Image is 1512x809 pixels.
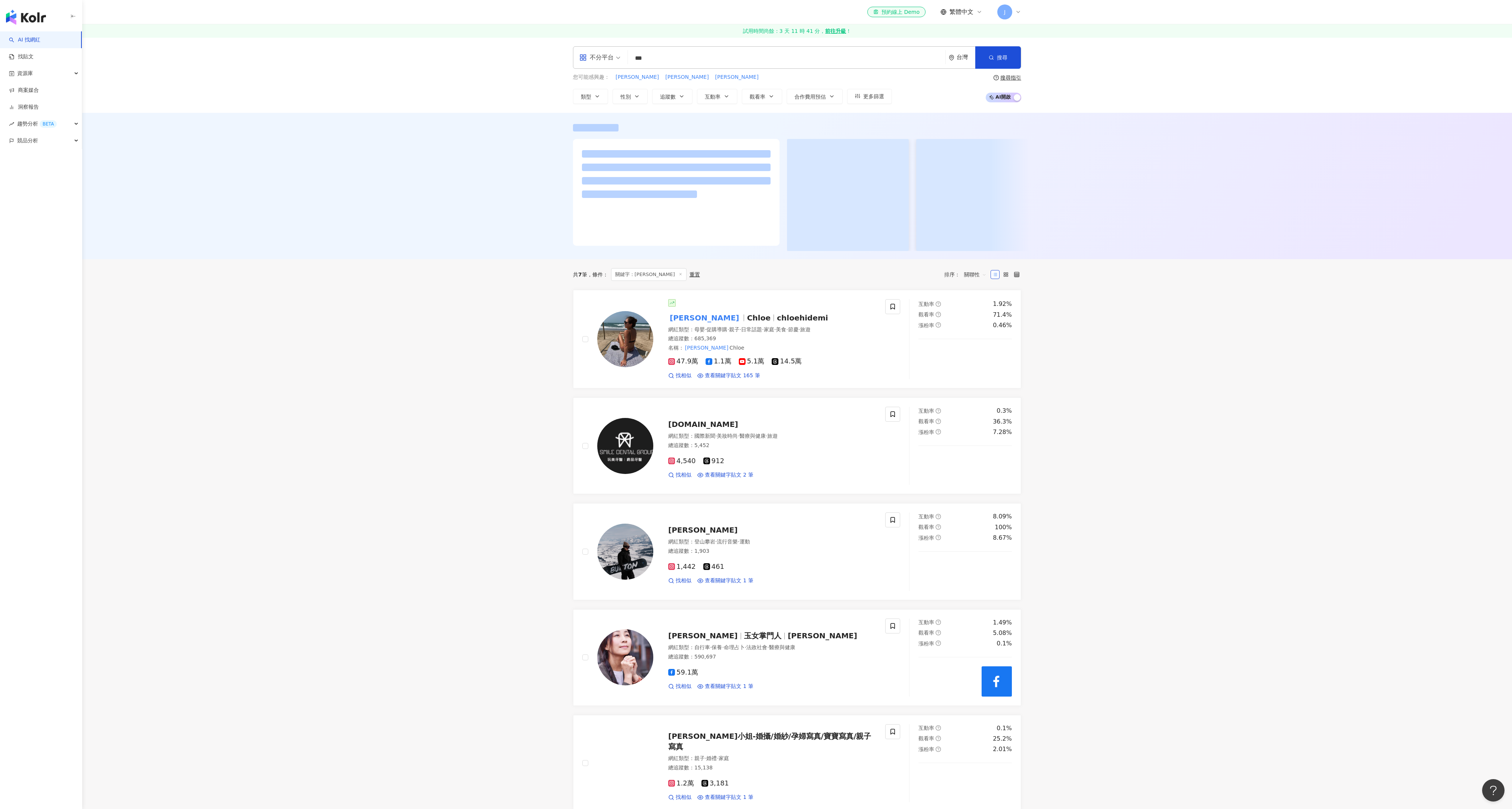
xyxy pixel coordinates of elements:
[766,433,767,439] span: ·
[950,561,980,591] img: post-image
[573,397,1021,494] a: KOL Avatar[DOMAIN_NAME]網紅類型：國際新聞·美妝時尚·醫療與健康·旅遊總追蹤數：5,4524,540912找相似查看關鍵字貼文 2 筆互動率question-circle0...
[40,120,57,128] div: BETA
[705,683,753,690] span: 查看關鍵字貼文 1 筆
[936,322,941,328] span: question-circle
[703,563,724,571] span: 461
[918,408,934,414] span: 互動率
[918,619,934,625] span: 互動率
[744,631,781,640] span: 玉女掌門人
[694,755,705,761] span: 親子
[936,747,941,752] span: question-circle
[918,429,934,435] span: 漲粉率
[694,644,710,650] span: 自行車
[746,644,767,650] span: 法政社會
[587,272,608,278] span: 條件 ：
[573,74,610,81] span: 您可能感興趣：
[944,269,991,280] div: 排序：
[615,73,659,81] button: [PERSON_NAME]
[957,54,975,61] div: 台灣
[668,548,876,555] div: 總追蹤數 ： 1,903
[611,268,687,281] span: 關鍵字：[PERSON_NAME]
[936,514,941,519] span: question-circle
[918,514,934,520] span: 互動率
[668,764,876,772] div: 總追蹤數 ： 15,138
[715,73,759,81] button: [PERSON_NAME]
[668,669,698,676] span: 59.1萬
[918,524,934,530] span: 觀看率
[573,609,1021,706] a: KOL Avatar[PERSON_NAME]玉女掌門人[PERSON_NAME]網紅類型：自行車·保養·命理占卜·法政社會·醫療與健康總追蹤數：590,69759.1萬找相似查看關鍵字貼文 1...
[668,471,691,479] a: 找相似
[993,418,1012,426] div: 36.3%
[1004,8,1006,16] span: J
[800,326,811,332] span: 旅遊
[715,433,717,439] span: ·
[717,755,718,761] span: ·
[993,735,1012,743] div: 25.2%
[694,539,715,545] span: 登山攀岩
[918,455,949,485] img: post-image
[936,620,941,625] span: question-circle
[703,457,724,465] span: 912
[1000,75,1021,81] div: 搜尋指引
[712,644,722,650] span: 保養
[847,89,892,104] button: 更多篩選
[982,455,1012,485] img: post-image
[715,74,759,81] span: [PERSON_NAME]
[918,348,949,378] img: post-image
[724,644,745,650] span: 命理占卜
[936,725,941,731] span: question-circle
[918,561,949,591] img: post-image
[993,629,1012,637] div: 5.08%
[668,563,696,571] span: 1,442
[740,433,766,439] span: 醫療與健康
[668,457,696,465] span: 4,540
[747,313,771,322] span: Chloe
[690,272,700,278] div: 重置
[936,630,941,635] span: question-circle
[936,736,941,741] span: question-circle
[573,89,608,104] button: 類型
[676,372,691,379] span: 找相似
[982,348,1012,378] img: post-image
[982,561,1012,591] img: post-image
[717,539,738,545] span: 流行音樂
[597,418,653,474] img: KOL Avatar
[668,420,738,429] span: [DOMAIN_NAME]
[676,471,691,479] span: 找相似
[697,372,760,379] a: 查看關鍵字貼文 165 筆
[918,641,934,647] span: 漲粉率
[950,455,980,485] img: post-image
[772,357,802,365] span: 14.5萬
[9,87,39,94] a: 商案媒合
[668,755,876,762] div: 網紅類型 ：
[982,772,1012,802] img: post-image
[997,407,1012,415] div: 0.3%
[993,428,1012,436] div: 7.28%
[776,326,786,332] span: 美食
[597,735,653,791] img: KOL Avatar
[750,94,765,100] span: 觀看率
[1482,779,1505,802] iframe: Help Scout Beacon - Open
[950,666,980,697] img: post-image
[579,52,614,63] div: 不分平台
[652,89,693,104] button: 追蹤數
[701,779,729,787] span: 3,181
[665,74,709,81] span: [PERSON_NAME]
[740,539,750,545] span: 運動
[975,46,1021,69] button: 搜尋
[993,311,1012,319] div: 71.4%
[786,326,788,332] span: ·
[738,433,739,439] span: ·
[863,93,884,99] span: 更多篩選
[616,74,659,81] span: [PERSON_NAME]
[936,641,941,646] span: question-circle
[764,326,774,332] span: 家庭
[918,418,934,424] span: 觀看率
[668,326,876,334] div: 網紅類型 ：
[668,644,876,651] div: 網紅類型 ：
[684,344,729,352] mark: [PERSON_NAME]
[706,326,727,332] span: 促購導購
[668,683,691,690] a: 找相似
[993,512,1012,521] div: 8.09%
[668,312,741,324] mark: [PERSON_NAME]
